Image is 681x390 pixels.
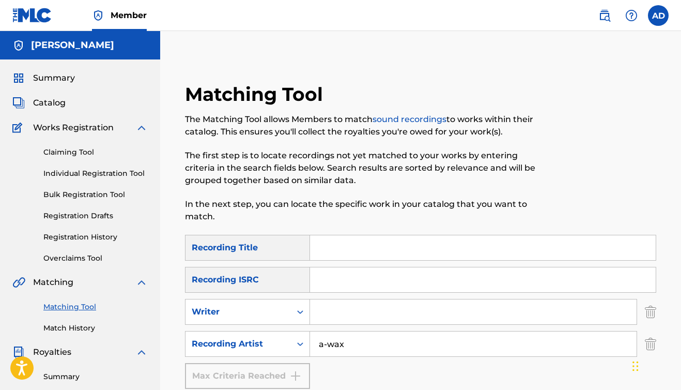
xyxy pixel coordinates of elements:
[135,346,148,358] img: expand
[621,5,642,26] div: Help
[192,306,285,318] div: Writer
[43,168,148,179] a: Individual Registration Tool
[594,5,615,26] a: Public Search
[33,346,71,358] span: Royalties
[598,9,611,22] img: search
[33,97,66,109] span: Catalog
[12,276,25,289] img: Matching
[33,122,114,134] span: Works Registration
[185,83,328,106] h2: Matching Tool
[43,211,148,221] a: Registration Drafts
[111,9,147,21] span: Member
[645,331,656,357] img: Delete Criterion
[185,113,548,138] p: The Matching Tool allows Members to match to works within their catalog. This ensures you'll coll...
[185,198,548,223] p: In the next step, you can locate the specific work in your catalog that you want to match.
[625,9,638,22] img: help
[33,72,75,84] span: Summary
[92,9,104,22] img: Top Rightsholder
[43,323,148,334] a: Match History
[135,122,148,134] img: expand
[31,39,114,51] h5: aaron doppie
[12,39,25,52] img: Accounts
[43,253,148,264] a: Overclaims Tool
[373,114,446,124] a: sound recordings
[12,122,26,134] img: Works Registration
[192,338,285,350] div: Recording Artist
[43,232,148,243] a: Registration History
[12,97,25,109] img: Catalog
[12,346,25,358] img: Royalties
[43,189,148,200] a: Bulk Registration Tool
[43,302,148,312] a: Matching Tool
[43,371,148,382] a: Summary
[12,8,52,23] img: MLC Logo
[135,276,148,289] img: expand
[645,299,656,325] img: Delete Criterion
[629,340,681,390] iframe: Chat Widget
[43,147,148,158] a: Claiming Tool
[12,97,66,109] a: CatalogCatalog
[648,5,669,26] div: User Menu
[33,276,73,289] span: Matching
[652,244,681,329] iframe: Resource Center
[12,72,25,84] img: Summary
[632,351,639,382] div: Drag
[12,72,75,84] a: SummarySummary
[185,149,548,187] p: The first step is to locate recordings not yet matched to your works by entering criteria in the ...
